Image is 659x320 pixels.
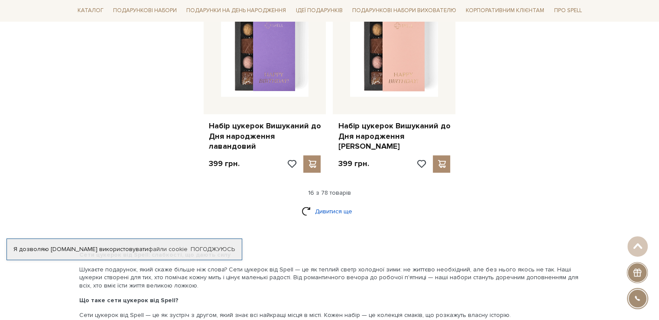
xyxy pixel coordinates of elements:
p: Сети цукерок від Spell — це як зустріч з другом, який знає всі найкращі місця в місті. Кожен набі... [79,311,580,319]
a: Погоджуюсь [191,245,235,253]
div: Я дозволяю [DOMAIN_NAME] використовувати [7,245,242,253]
p: Шукаєте подарунок, який скаже більше ніж слова? Сети цукерок від Spell — це як теплий светр холод... [79,266,580,290]
a: Набір цукерок Вишуканий до Дня народження лавандовий [209,121,321,151]
b: Що таке сети цукерок від Spell? [79,297,179,304]
a: файли cookie [148,245,188,253]
a: Корпоративним клієнтам [462,3,548,18]
a: Набір цукерок Вишуканий до Дня народження [PERSON_NAME] [338,121,450,151]
div: 16 з 78 товарів [71,189,589,197]
a: Подарункові набори вихователю [349,3,460,18]
a: Про Spell [550,4,585,18]
p: 399 грн. [338,159,369,169]
a: Каталог [74,4,107,18]
a: Подарунки на День народження [183,4,289,18]
a: Дивитися ще [302,204,358,219]
p: 399 грн. [209,159,240,169]
a: Ідеї подарунків [292,4,346,18]
a: Подарункові набори [110,4,180,18]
